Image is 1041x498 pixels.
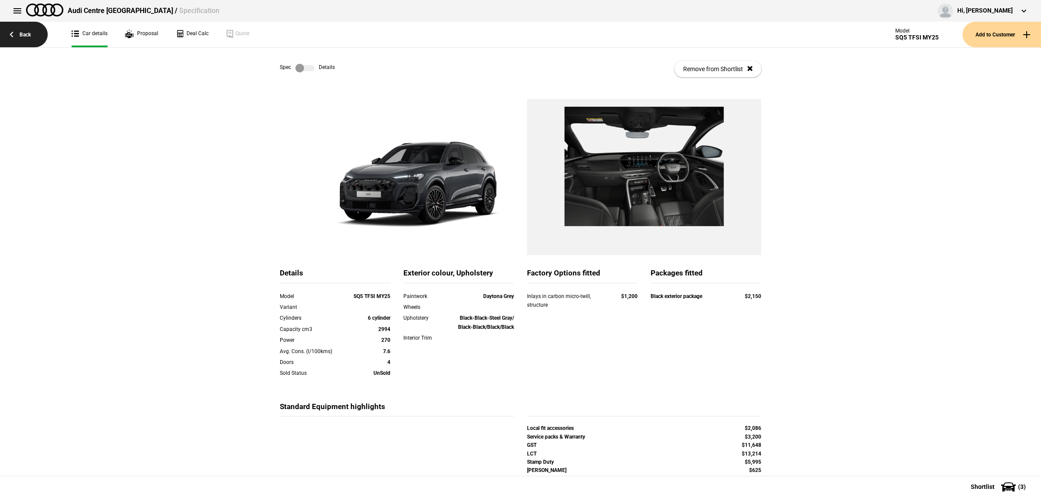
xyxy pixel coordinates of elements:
a: Car details [72,22,108,47]
div: Details [280,268,390,283]
span: ( 3 ) [1018,484,1026,490]
strong: 4 [387,359,390,365]
strong: [PERSON_NAME] [527,467,566,473]
div: Capacity cm3 [280,325,346,334]
strong: 7.6 [383,348,390,354]
div: Spec Details [280,64,335,72]
button: Add to Customer [962,22,1041,47]
span: Specification [179,7,219,15]
strong: $1,200 [621,293,638,299]
strong: Stamp Duty [527,459,554,465]
div: Model [895,28,939,34]
strong: $13,214 [742,451,761,457]
div: Factory Options fitted [527,268,638,283]
strong: 270 [381,337,390,343]
img: audi.png [26,3,63,16]
div: Doors [280,358,346,367]
div: Power [280,336,346,344]
span: Shortlist [971,484,995,490]
strong: Black exterior package [651,293,702,299]
a: Deal Calc [176,22,209,47]
div: Cylinders [280,314,346,322]
div: Paintwork [403,292,448,301]
strong: Black-Black-Steel Gray/ Black-Black/Black/Black [458,315,514,330]
strong: Local fit accessories [527,425,574,431]
a: Proposal [125,22,158,47]
div: Interior Trim [403,334,448,342]
strong: UnSold [373,370,390,376]
div: Packages fitted [651,268,761,283]
div: Variant [280,303,346,311]
strong: $625 [749,467,761,473]
strong: $5,995 [745,459,761,465]
div: Sold Status [280,369,346,377]
strong: $3,200 [745,434,761,440]
div: Model [280,292,346,301]
div: SQ5 TFSI MY25 [895,34,939,41]
div: Inlays in carbon micro-twill, structure [527,292,605,310]
div: Exterior colour, Upholstery [403,268,514,283]
strong: GST [527,442,537,448]
strong: Daytona Grey [483,293,514,299]
strong: 2994 [378,326,390,332]
strong: $11,648 [742,442,761,448]
div: Audi Centre [GEOGRAPHIC_DATA] / [68,6,219,16]
div: Standard Equipment highlights [280,402,514,417]
strong: Service packs & Warranty [527,434,585,440]
strong: SQ5 TFSI MY25 [354,293,390,299]
strong: LCT [527,451,537,457]
div: Hi, [PERSON_NAME] [957,7,1013,15]
strong: $2,150 [745,293,761,299]
div: Avg. Cons. (l/100kms) [280,347,346,356]
strong: $2,086 [745,425,761,431]
strong: 6 cylinder [368,315,390,321]
button: Shortlist(3) [958,476,1041,498]
div: Upholstery [403,314,448,322]
button: Remove from Shortlist [674,61,761,77]
div: Wheels [403,303,448,311]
